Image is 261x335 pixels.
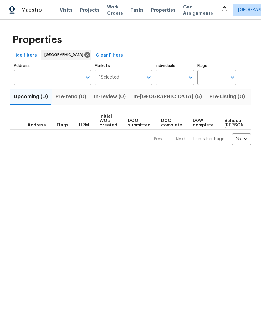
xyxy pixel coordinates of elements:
button: Hide filters [10,50,39,61]
span: Scheduled [PERSON_NAME] [224,119,260,127]
span: Tasks [130,8,144,12]
button: Open [83,73,92,82]
span: Hide filters [13,52,37,59]
span: Pre-reno (0) [55,92,86,101]
span: Address [28,123,46,127]
span: Flags [57,123,69,127]
p: Items Per Page [193,136,224,142]
span: Upcoming (0) [14,92,48,101]
span: DCO complete [161,119,182,127]
span: Maestro [21,7,42,13]
span: Initial WOs created [100,114,117,127]
label: Individuals [156,64,194,68]
div: 25 [232,131,251,147]
label: Address [14,64,91,68]
button: Open [144,73,153,82]
span: In-[GEOGRAPHIC_DATA] (5) [133,92,202,101]
span: Work Orders [107,4,123,16]
label: Flags [197,64,236,68]
button: Open [186,73,195,82]
span: Properties [151,7,176,13]
span: Clear Filters [96,52,123,59]
span: In-review (0) [94,92,126,101]
label: Markets [95,64,153,68]
button: Open [228,73,237,82]
span: Visits [60,7,73,13]
span: Pre-Listing (0) [209,92,245,101]
span: Geo Assignments [183,4,213,16]
span: [GEOGRAPHIC_DATA] [44,52,86,58]
span: Projects [80,7,100,13]
span: Properties [13,37,62,43]
div: [GEOGRAPHIC_DATA] [41,50,91,60]
span: DCO submitted [128,119,151,127]
span: 1 Selected [99,75,119,80]
span: HPM [79,123,89,127]
button: Clear Filters [93,50,125,61]
span: D0W complete [193,119,214,127]
nav: Pagination Navigation [148,133,251,145]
